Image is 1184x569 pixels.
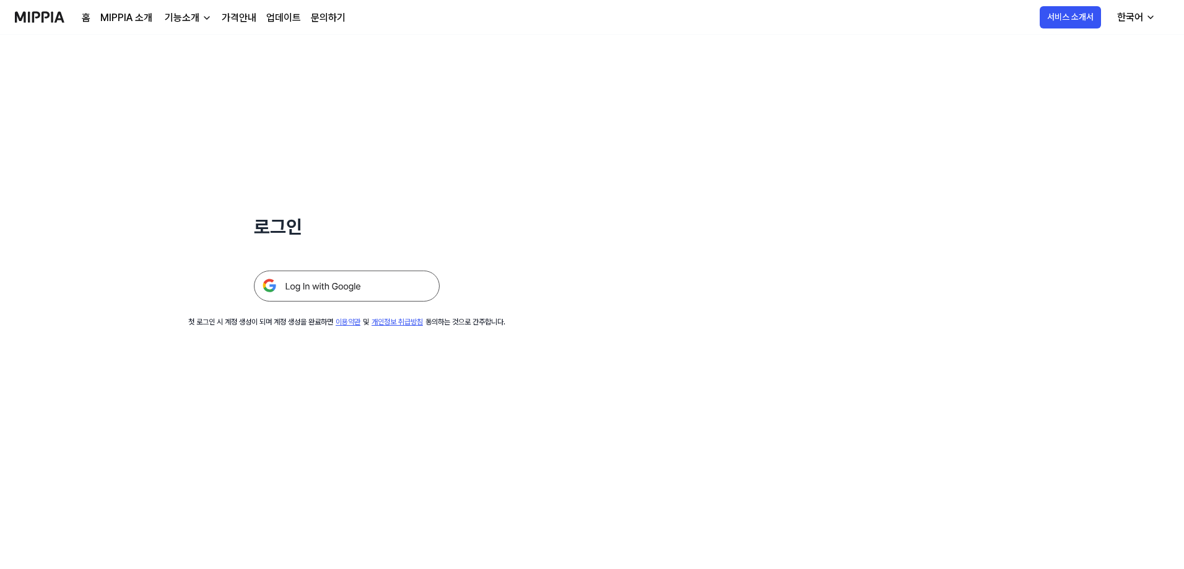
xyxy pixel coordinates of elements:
div: 기능소개 [162,11,202,25]
button: 기능소개 [162,11,212,25]
a: 문의하기 [311,11,346,25]
a: 개인정보 취급방침 [372,318,423,326]
img: down [202,13,212,23]
h1: 로그인 [254,213,440,241]
button: 서비스 소개서 [1040,6,1101,28]
div: 한국어 [1115,10,1146,25]
button: 한국어 [1107,5,1163,30]
a: MIPPIA 소개 [100,11,152,25]
img: 구글 로그인 버튼 [254,271,440,302]
a: 업데이트 [266,11,301,25]
a: 이용약관 [336,318,360,326]
a: 가격안내 [222,11,256,25]
div: 첫 로그인 시 계정 생성이 되며 계정 생성을 완료하면 및 동의하는 것으로 간주합니다. [188,316,505,328]
a: 홈 [82,11,90,25]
